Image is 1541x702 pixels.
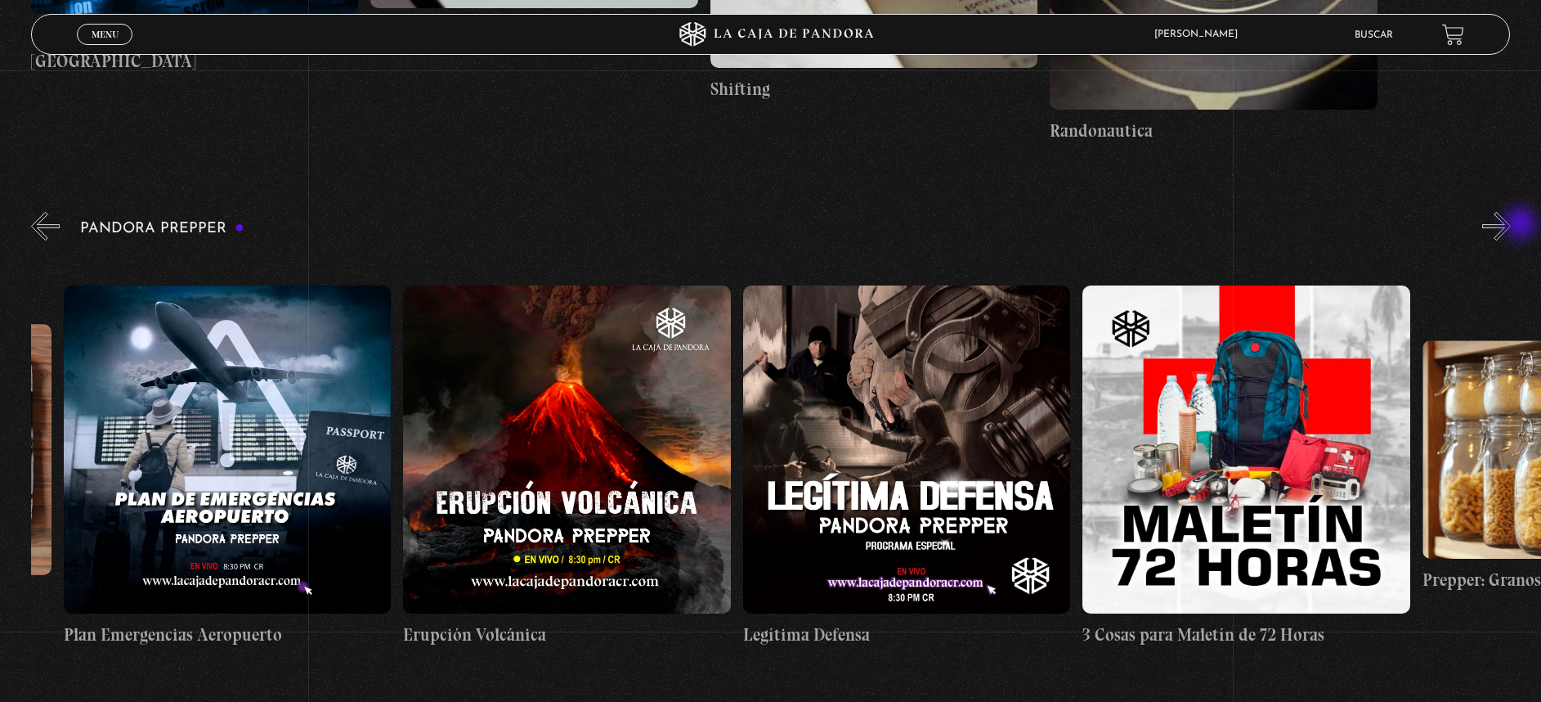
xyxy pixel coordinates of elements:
span: Cerrar [86,43,124,55]
a: Erupción Volcánica [403,253,731,680]
span: [PERSON_NAME] [1146,29,1254,39]
button: Next [1482,212,1511,241]
a: Buscar [1355,30,1393,40]
h4: Plan Emergencias Aeropuerto [64,622,392,648]
a: 3 Cosas para Maletín de 72 Horas [1082,253,1410,680]
h4: Erupción Volcánica [403,622,731,648]
h4: Shifting [710,76,1038,102]
a: View your shopping cart [1442,24,1464,46]
a: Legítima Defensa [743,253,1071,680]
h4: Randonautica [1050,118,1377,144]
h4: 3 Cosas para Maletín de 72 Horas [1082,622,1410,648]
h3: Pandora Prepper [80,221,244,236]
span: Menu [92,29,119,39]
button: Previous [31,212,60,241]
h4: Hackeo en [PERSON_NAME][GEOGRAPHIC_DATA] [31,22,359,74]
h4: Legítima Defensa [743,622,1071,648]
a: Plan Emergencias Aeropuerto [64,253,392,680]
